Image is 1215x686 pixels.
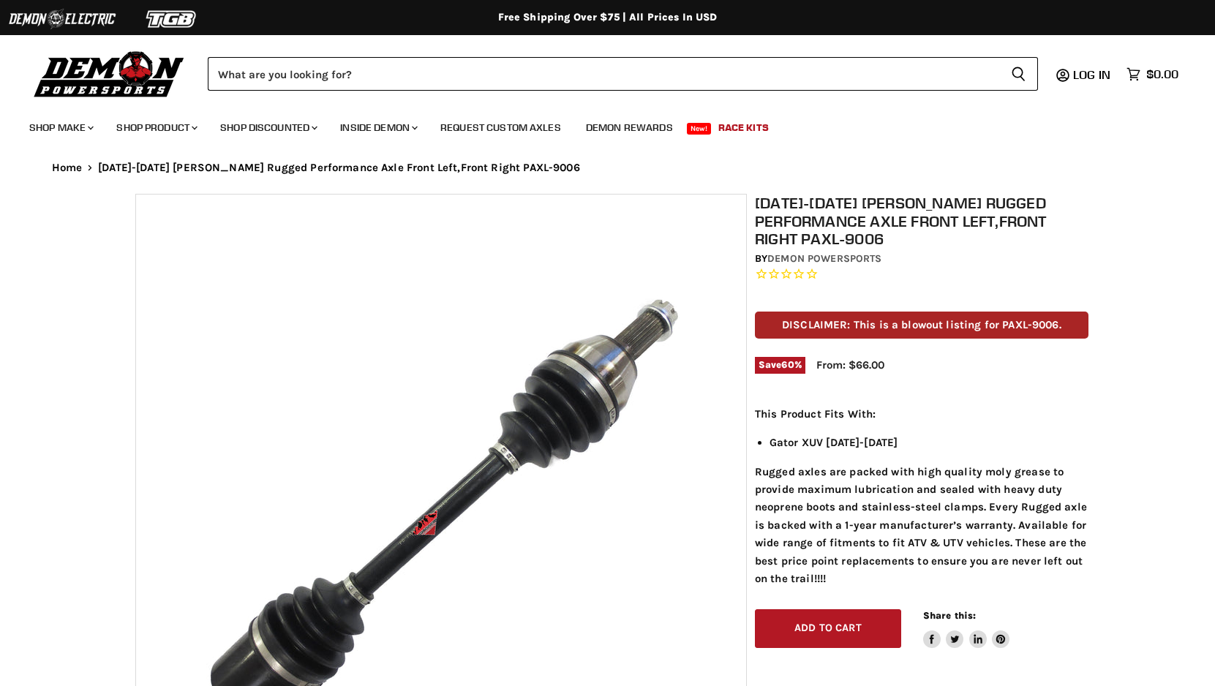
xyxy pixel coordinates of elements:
a: Demon Powersports [767,252,881,265]
a: Request Custom Axles [429,113,572,143]
img: TGB Logo 2 [117,5,227,33]
img: Demon Powersports [29,48,189,99]
ul: Main menu [18,107,1175,143]
a: $0.00 [1119,64,1186,85]
a: Shop Discounted [209,113,326,143]
a: Race Kits [707,113,780,143]
span: [DATE]-[DATE] [PERSON_NAME] Rugged Performance Axle Front Left,Front Right PAXL-9006 [98,162,580,174]
div: by [755,251,1088,267]
a: Shop Make [18,113,102,143]
h1: [DATE]-[DATE] [PERSON_NAME] Rugged Performance Axle Front Left,Front Right PAXL-9006 [755,194,1088,248]
a: Home [52,162,83,174]
input: Search [208,57,999,91]
p: This Product Fits With: [755,405,1088,423]
a: Log in [1067,68,1119,81]
div: Free Shipping Over $75 | All Prices In USD [23,11,1193,24]
img: Demon Electric Logo 2 [7,5,117,33]
span: From: $66.00 [816,358,884,372]
a: Inside Demon [329,113,426,143]
span: Log in [1073,67,1110,82]
aside: Share this: [923,609,1010,648]
form: Product [208,57,1038,91]
button: Search [999,57,1038,91]
a: Shop Product [105,113,206,143]
span: Rated 0.0 out of 5 stars 0 reviews [755,267,1088,282]
p: DISCLAIMER: This is a blowout listing for PAXL-9006. [755,312,1088,339]
span: $0.00 [1146,67,1178,81]
nav: Breadcrumbs [23,162,1193,174]
li: Gator XUV [DATE]-[DATE] [770,434,1088,451]
span: Add to cart [794,622,862,634]
button: Add to cart [755,609,901,648]
a: Demon Rewards [575,113,684,143]
span: Share this: [923,610,976,621]
span: New! [687,123,712,135]
div: Rugged axles are packed with high quality moly grease to provide maximum lubrication and sealed w... [755,405,1088,587]
span: Save % [755,357,805,373]
span: 60 [781,359,794,370]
